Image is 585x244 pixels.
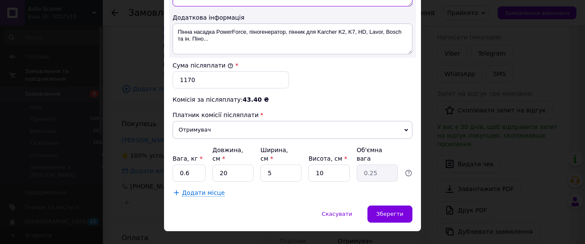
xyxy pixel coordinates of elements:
[182,189,225,197] span: Додати місце
[173,112,259,118] span: Платник комісії післяплати
[308,155,347,162] label: Висота, см
[173,62,233,69] label: Сума післяплати
[173,13,412,22] div: Додаткова інформація
[357,146,398,163] div: Об'ємна вага
[212,147,243,162] label: Довжина, см
[376,211,403,217] span: Зберегти
[173,121,412,139] span: Отримувач
[260,147,288,162] label: Ширина, см
[322,211,352,217] span: Скасувати
[173,95,412,104] div: Комісія за післяплату:
[243,96,269,103] span: 43.40 ₴
[173,155,203,162] label: Вага, кг
[173,24,412,54] textarea: Пінна насадка PowerForce, піногенератор, пінник для Karcher K2, K7, HD, Lavor, Bosch та ін. Піно...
